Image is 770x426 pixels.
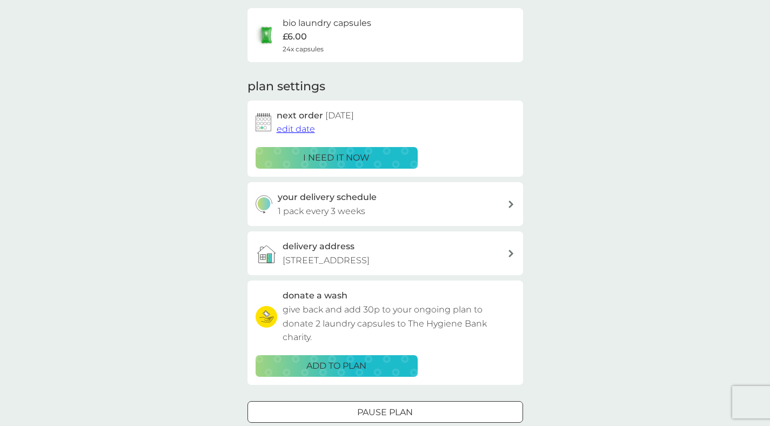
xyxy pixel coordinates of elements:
[278,204,365,218] p: 1 pack every 3 weeks
[303,151,370,165] p: i need it now
[306,359,366,373] p: ADD TO PLAN
[283,239,354,254] h3: delivery address
[283,30,307,44] p: £6.00
[277,124,315,134] span: edit date
[278,190,377,204] h3: your delivery schedule
[283,44,324,54] span: 24x capsules
[277,122,315,136] button: edit date
[247,231,523,275] a: delivery address[STREET_ADDRESS]
[256,147,418,169] button: i need it now
[256,24,277,46] img: bio laundry capsules
[247,401,523,423] button: Pause plan
[283,16,371,30] h6: bio laundry capsules
[283,254,370,268] p: [STREET_ADDRESS]
[277,109,354,123] h2: next order
[283,289,347,303] h3: donate a wash
[256,355,418,377] button: ADD TO PLAN
[283,303,515,344] p: give back and add 30p to your ongoing plan to donate 2 laundry capsules to The Hygiene Bank charity.
[357,405,413,420] p: Pause plan
[247,78,325,95] h2: plan settings
[247,182,523,226] button: your delivery schedule1 pack every 3 weeks
[325,110,354,121] span: [DATE]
